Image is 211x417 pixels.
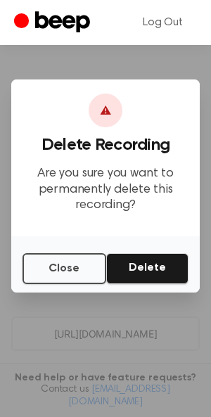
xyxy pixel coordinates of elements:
p: Are you sure you want to permanently delete this recording? [23,166,188,214]
button: Delete [106,253,188,284]
h3: Delete Recording [23,136,188,155]
a: Beep [14,9,94,37]
a: Log Out [129,6,197,39]
div: ⚠ [89,94,122,127]
button: Close [23,253,106,284]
